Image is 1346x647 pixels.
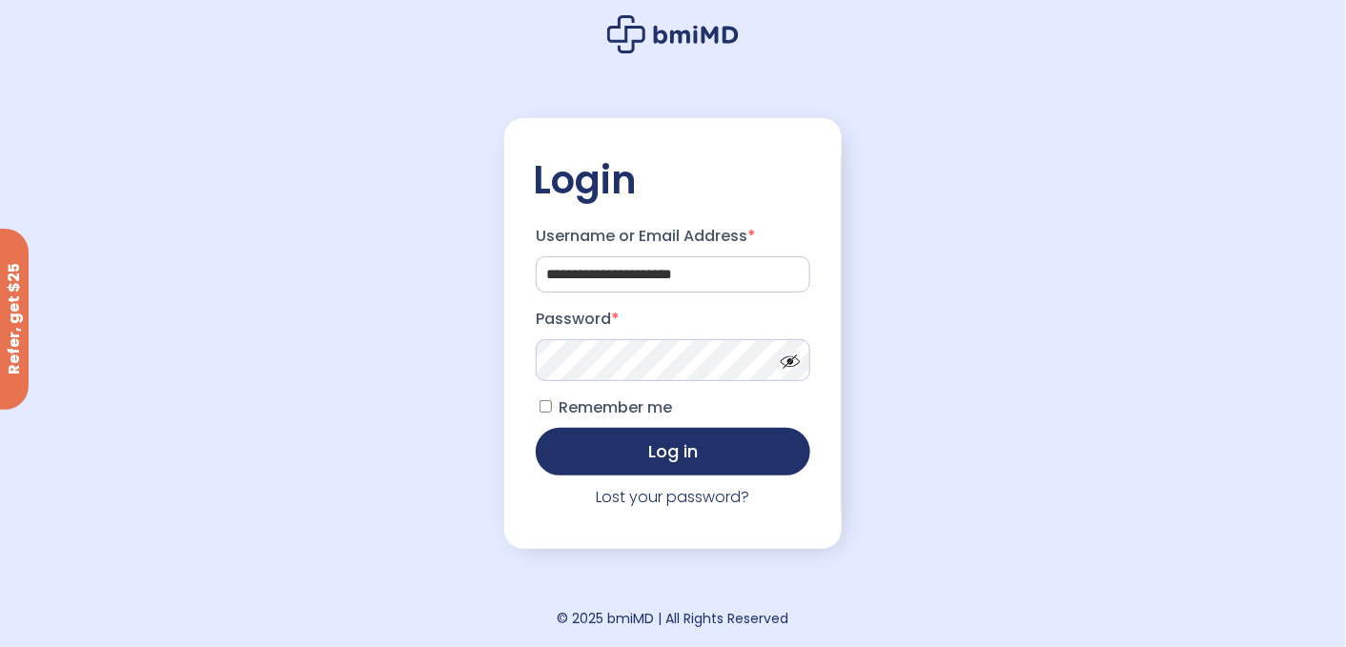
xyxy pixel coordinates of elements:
a: Lost your password? [596,486,749,508]
div: © 2025 bmiMD | All Rights Reserved [557,605,788,632]
label: Username or Email Address [536,221,810,252]
input: Remember me [540,400,552,413]
label: Password [536,304,810,334]
span: Remember me [559,396,672,418]
button: Log in [536,428,810,475]
h2: Login [533,156,813,204]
